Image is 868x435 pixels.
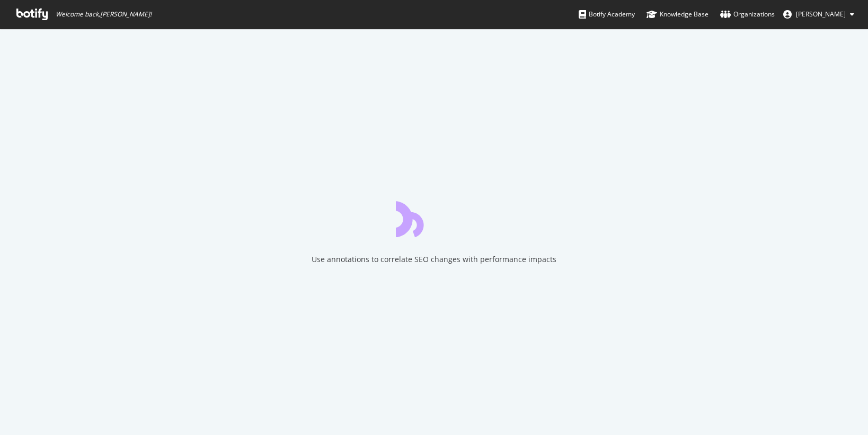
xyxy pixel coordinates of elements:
span: Tyler Trent [796,10,846,19]
div: Knowledge Base [646,9,708,20]
div: Use annotations to correlate SEO changes with performance impacts [312,254,556,265]
div: Organizations [720,9,775,20]
div: Botify Academy [579,9,635,20]
button: [PERSON_NAME] [775,6,863,23]
span: Welcome back, [PERSON_NAME] ! [56,10,152,19]
div: animation [396,199,472,237]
